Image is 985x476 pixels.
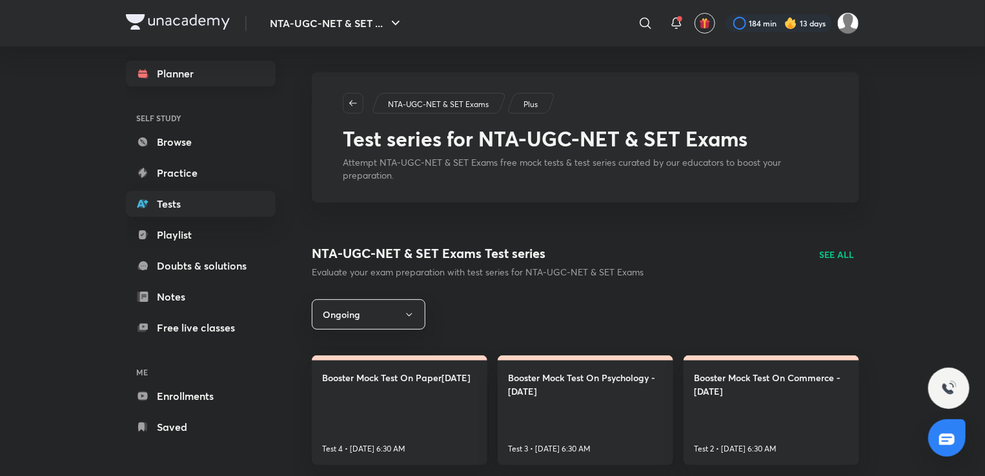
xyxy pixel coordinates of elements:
a: Browse [126,129,276,155]
button: Ongoing [312,299,425,330]
p: NTA-UGC-NET & SET Exams [388,99,489,110]
a: Saved [126,414,276,440]
button: NTA-UGC-NET & SET ... [262,10,411,36]
p: Test 3 • [DATE] 6:30 AM [508,443,591,455]
h4: NTA-UGC-NET & SET Exams Test series [312,244,644,263]
img: streak [784,17,797,30]
a: Enrollments [126,383,276,409]
h6: ME [126,361,276,383]
h1: Test series for NTA-UGC-NET & SET Exams [343,126,828,151]
a: Company Logo [126,14,230,33]
a: SEE ALL [819,248,854,261]
a: Doubts & solutions [126,253,276,279]
a: Booster Mock Test On Psychology - [DATE]Test 3 • [DATE] 6:30 AM [498,355,673,465]
a: Playlist [126,222,276,248]
a: Plus [522,99,540,110]
img: avatar [699,17,711,29]
p: Evaluate your exam preparation with test series for NTA-UGC-NET & SET Exams [312,266,644,279]
a: Free live classes [126,315,276,341]
img: Atia khan [837,12,859,34]
a: Booster Mock Test On Paper[DATE]Test 4 • [DATE] 6:30 AM [312,355,487,465]
a: NTA-UGC-NET & SET Exams [386,99,491,110]
a: Practice [126,160,276,186]
p: Test 4 • [DATE] 6:30 AM [322,443,405,455]
h4: Booster Mock Test On Paper[DATE] [322,371,471,384]
a: Notes [126,284,276,310]
a: Tests [126,191,276,217]
img: ttu [941,381,957,396]
a: Booster Mock Test On Commerce - [DATE]Test 2 • [DATE] 6:30 AM [684,355,859,465]
p: Attempt NTA-UGC-NET & SET Exams free mock tests & test series curated by our educators to boost y... [343,156,828,182]
img: Company Logo [126,14,230,30]
h6: SELF STUDY [126,107,276,129]
button: avatar [695,13,715,34]
a: Planner [126,61,276,86]
h4: Booster Mock Test On Psychology - [DATE] [508,371,663,398]
p: Plus [523,99,538,110]
p: Test 2 • [DATE] 6:30 AM [694,443,777,455]
h4: Booster Mock Test On Commerce - [DATE] [694,371,849,398]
